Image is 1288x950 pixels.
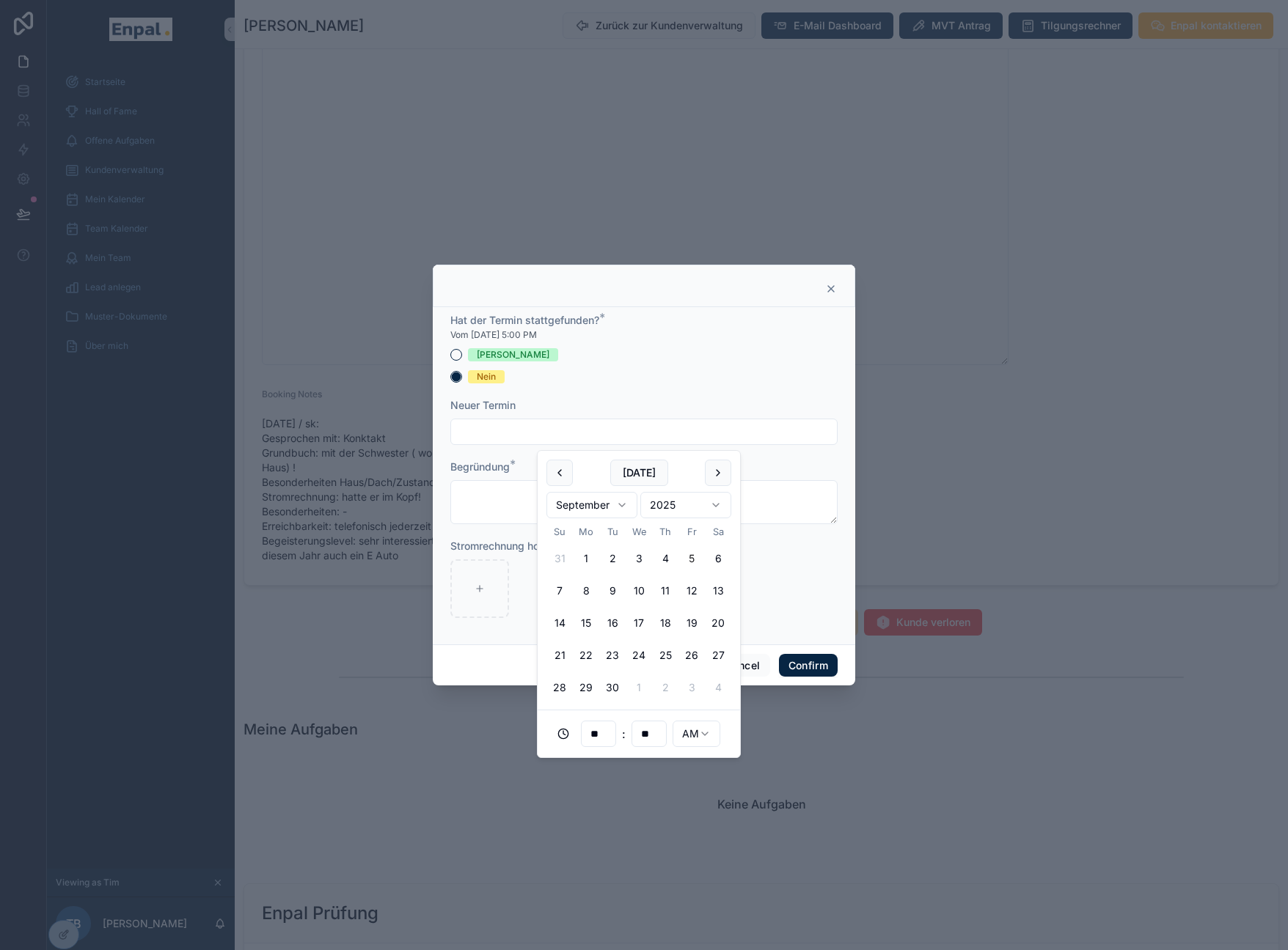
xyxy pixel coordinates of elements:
[477,370,496,383] div: Nein
[573,545,599,572] button: Monday, September 1st, 2025
[573,674,599,701] button: Monday, September 29th, 2025
[626,578,652,604] button: Wednesday, September 10th, 2025
[705,578,731,604] button: Saturday, September 13th, 2025
[652,524,678,540] th: Thursday
[599,642,626,669] button: Tuesday, September 23rd, 2025
[779,654,838,677] button: Confirm
[705,642,731,669] button: Saturday, September 27th, 2025
[599,610,626,636] button: Tuesday, September 16th, 2025
[573,578,599,604] button: Monday, September 8th, 2025
[678,610,705,636] button: Friday, September 19th, 2025
[705,610,731,636] button: Saturday, September 20th, 2025
[678,578,705,604] button: Friday, September 12th, 2025
[599,524,626,540] th: Tuesday
[573,524,599,540] th: Monday
[705,545,731,572] button: Saturday, September 6th, 2025
[599,545,626,572] button: Tuesday, September 2nd, 2025
[610,460,668,486] button: [DATE]
[477,348,549,361] div: [PERSON_NAME]
[450,399,516,411] span: Neuer Termin
[626,674,652,701] button: Wednesday, October 1st, 2025
[626,610,652,636] button: Wednesday, September 17th, 2025
[652,578,678,604] button: Thursday, September 11th, 2025
[546,524,573,540] th: Sunday
[450,540,578,552] span: Stromrechnung hochladen
[705,524,731,540] th: Saturday
[626,545,652,572] button: Wednesday, September 3rd, 2025
[546,545,573,572] button: Sunday, August 31st, 2025
[546,674,573,701] button: Sunday, September 28th, 2025
[678,642,705,669] button: Friday, September 26th, 2025
[450,329,537,341] span: Vom [DATE] 5:00 PM
[546,524,731,701] table: September 2025
[678,674,705,701] button: Friday, October 3rd, 2025
[652,610,678,636] button: Thursday, September 18th, 2025
[652,674,678,701] button: Thursday, October 2nd, 2025
[626,642,652,669] button: Wednesday, September 24th, 2025
[546,642,573,669] button: Sunday, September 21st, 2025
[599,578,626,604] button: Tuesday, September 9th, 2025
[652,642,678,669] button: Thursday, September 25th, 2025
[546,610,573,636] button: Sunday, September 14th, 2025
[705,674,731,701] button: Saturday, October 4th, 2025
[652,545,678,572] button: Thursday, September 4th, 2025
[678,524,705,540] th: Friday
[573,642,599,669] button: Monday, September 22nd, 2025
[450,460,510,473] span: Begründung
[450,314,599,326] span: Hat der Termin stattgefunden?
[599,674,626,701] button: Tuesday, September 30th, 2025
[573,610,599,636] button: Monday, September 15th, 2025
[678,545,705,572] button: Today, Friday, September 5th, 2025
[546,578,573,604] button: Sunday, September 7th, 2025
[626,524,652,540] th: Wednesday
[715,654,769,677] button: Cancel
[546,719,731,748] div: :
